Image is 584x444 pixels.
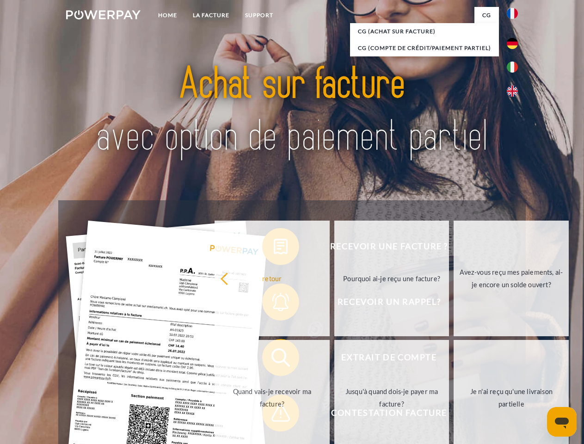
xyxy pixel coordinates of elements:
div: Jusqu'à quand dois-je payer ma facture? [340,385,444,410]
a: CG (achat sur facture) [350,23,499,40]
div: retour [220,272,324,284]
div: Quand vais-je recevoir ma facture? [220,385,324,410]
img: en [507,86,518,97]
img: it [507,62,518,73]
a: LA FACTURE [185,7,237,24]
img: fr [507,8,518,19]
a: CG [474,7,499,24]
a: Support [237,7,281,24]
img: logo-powerpay-white.svg [66,10,141,19]
div: Je n'ai reçu qu'une livraison partielle [459,385,563,410]
a: Avez-vous reçu mes paiements, ai-je encore un solde ouvert? [454,221,569,336]
iframe: Bouton de lancement de la fenêtre de messagerie [547,407,577,437]
div: Avez-vous reçu mes paiements, ai-je encore un solde ouvert? [459,266,563,291]
div: Pourquoi ai-je reçu une facture? [340,272,444,284]
img: de [507,38,518,49]
a: Home [150,7,185,24]
img: title-powerpay_fr.svg [88,44,496,177]
a: CG (Compte de crédit/paiement partiel) [350,40,499,56]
